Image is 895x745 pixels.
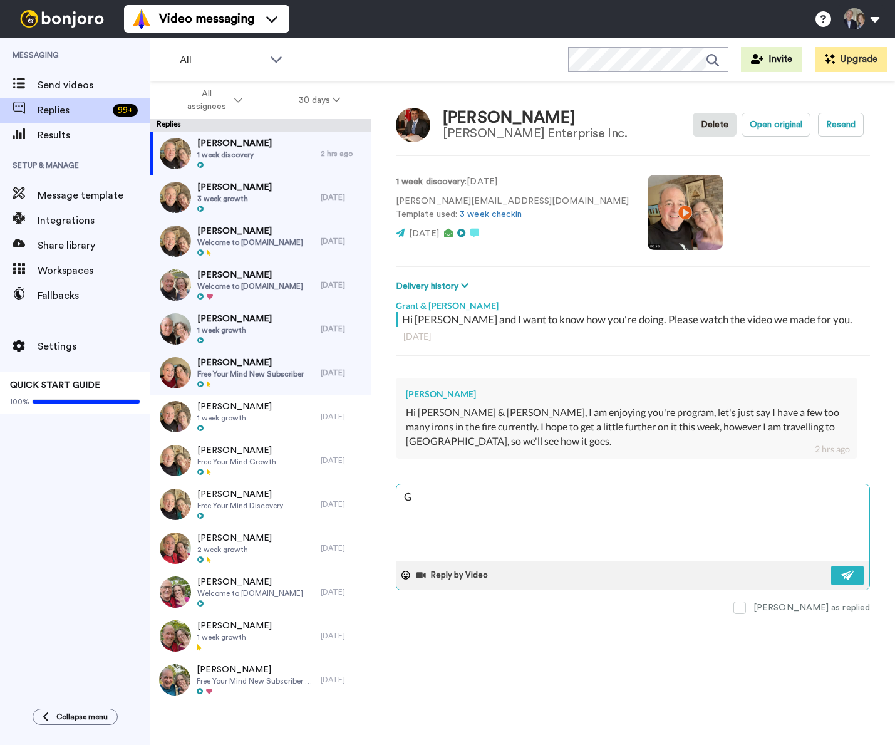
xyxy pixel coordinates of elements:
a: [PERSON_NAME]Free Your Mind New Subscriber Growth[DATE] [150,658,371,702]
span: [PERSON_NAME] [197,488,283,501]
span: QUICK START GUIDE [10,381,100,390]
strong: 1 week discovery [396,177,465,186]
span: Message template [38,188,150,203]
a: [PERSON_NAME]3 week growth[DATE] [150,175,371,219]
div: [DATE] [321,543,365,553]
span: Free Your Mind New Subscriber [197,369,304,379]
span: 1 week discovery [197,150,272,160]
a: [PERSON_NAME]2 week growth[DATE] [150,526,371,570]
button: All assignees [153,83,271,118]
span: [PERSON_NAME] [197,269,303,281]
div: [DATE] [321,236,365,246]
span: [PERSON_NAME] [197,225,303,237]
div: 2 hrs ago [321,148,365,159]
img: cb74e0b3-9a19-42c1-a171-9ef6f5b96cda-thumb.jpg [160,357,191,388]
img: 7dee9b73-e32c-4ee4-a35a-cd25ffd18f9d-thumb.jpg [159,664,190,696]
span: [PERSON_NAME] [197,400,272,413]
span: Free Your Mind New Subscriber Growth [197,676,314,686]
img: Image of Keith Martin [396,108,430,142]
button: Reply by Video [415,566,492,585]
img: 993fecc0-8ef1-469e-8951-3f29546a9450-thumb.jpg [160,620,191,652]
a: [PERSON_NAME]1 week discovery2 hrs ago [150,132,371,175]
div: [DATE] [321,324,365,334]
div: [DATE] [321,368,365,378]
img: bj-logo-header-white.svg [15,10,109,28]
a: [PERSON_NAME]Free Your Mind Discovery[DATE] [150,482,371,526]
span: [PERSON_NAME] [197,664,314,676]
span: [PERSON_NAME] [197,137,272,150]
a: [PERSON_NAME]1 week growth[DATE] [150,395,371,439]
img: 88542f1b-58ce-406c-8add-5636733e7c54-thumb.jpg [160,576,191,608]
img: vm-color.svg [132,9,152,29]
span: 100% [10,397,29,407]
span: [PERSON_NAME] [197,532,272,544]
div: Hi [PERSON_NAME] & [PERSON_NAME], I am enjoying you're program, let's just say I have a few too m... [406,405,847,449]
button: Invite [741,47,802,72]
span: Integrations [38,213,150,228]
div: 2 hrs ago [815,443,850,456]
div: Hi [PERSON_NAME] and I want to know how you're doing. Please watch the video we made for you. [402,312,867,327]
span: 1 week growth [197,325,272,335]
span: [PERSON_NAME] [197,181,272,194]
span: All assignees [181,88,232,113]
a: [PERSON_NAME]Welcome to [DOMAIN_NAME][DATE] [150,263,371,307]
img: cf80b25c-c0ca-4161-b60c-070dd52ab7de-thumb.jpg [160,401,191,432]
div: [PERSON_NAME] Enterprise Inc. [443,127,627,140]
span: Welcome to [DOMAIN_NAME] [197,237,303,247]
span: Workspaces [38,263,150,278]
button: Collapse menu [33,709,118,725]
textarea: G [396,484,869,561]
img: 4cbec5c5-8b01-4682-b35a-09f594a1929e-thumb.jpg [160,445,191,476]
button: Resend [818,113,864,137]
div: [DATE] [321,280,365,290]
span: 1 week growth [197,413,272,423]
a: 3 week checkin [460,210,522,219]
div: [DATE] [321,587,365,597]
div: [DATE] [321,456,365,466]
div: Grant & [PERSON_NAME] [396,293,870,312]
span: [DATE] [409,229,439,238]
span: 3 week growth [197,194,272,204]
span: Welcome to [DOMAIN_NAME] [197,281,303,291]
div: 99 + [113,104,138,117]
span: Share library [38,238,150,253]
p: : [DATE] [396,175,629,189]
span: 1 week growth [197,632,272,642]
img: bb1fe169-3c37-4184-8dc1-c2d535d06e99-thumb.jpg [160,489,191,520]
span: Send videos [38,78,150,93]
span: 2 week growth [197,544,272,555]
span: All [180,53,264,68]
a: [PERSON_NAME]1 week growth[DATE] [150,307,371,351]
span: Collapse menu [56,712,108,722]
p: [PERSON_NAME][EMAIL_ADDRESS][DOMAIN_NAME] Template used: [396,195,629,221]
span: Welcome to [DOMAIN_NAME] [197,588,303,598]
button: Delivery history [396,279,472,293]
div: [DATE] [321,499,365,509]
img: 18beee5e-9ef7-49c6-a3d5-76cd62518bb4-thumb.jpg [160,226,191,257]
img: send-white.svg [841,570,855,580]
div: [DATE] [403,330,862,343]
div: [DATE] [321,675,365,685]
button: Open original [742,113,810,137]
div: [DATE] [321,631,365,641]
button: Upgrade [815,47,887,72]
span: [PERSON_NAME] [197,357,304,369]
span: Settings [38,339,150,354]
div: [PERSON_NAME] [443,109,627,127]
span: Fallbacks [38,288,150,303]
span: [PERSON_NAME] [197,576,303,588]
img: 81d58c06-008c-4f70-9c69-52702dd7b192-thumb.jpg [160,182,191,213]
button: Delete [693,113,737,137]
div: [DATE] [321,412,365,422]
img: 11acb9e6-415f-4e6b-a9d2-b2776f755deb-thumb.jpg [160,313,191,345]
img: bb6a3883-fa3c-440e-aa77-f3ebf58ce9c8-thumb.jpg [160,533,191,564]
a: [PERSON_NAME]Welcome to [DOMAIN_NAME][DATE] [150,570,371,614]
span: Video messaging [159,10,254,28]
button: 30 days [271,89,369,112]
span: Replies [38,103,108,118]
a: [PERSON_NAME]1 week growth[DATE] [150,614,371,658]
span: [PERSON_NAME] [197,620,272,632]
div: [PERSON_NAME] as replied [753,602,870,614]
span: [PERSON_NAME] [197,313,272,325]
